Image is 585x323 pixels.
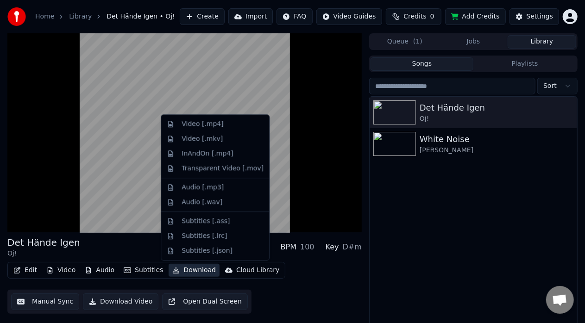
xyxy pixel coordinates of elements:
div: Key [326,242,339,253]
div: Oj! [7,249,80,258]
button: Edit [10,264,41,277]
span: Sort [543,81,557,91]
button: Add Credits [445,8,506,25]
button: Jobs [439,35,508,49]
div: Audio [.wav] [182,198,222,207]
button: Manual Sync [11,293,79,310]
a: Home [35,12,54,21]
nav: breadcrumb [35,12,175,21]
div: Subtitles [.lrc] [182,231,227,241]
a: Library [69,12,92,21]
img: youka [7,7,26,26]
button: Queue [371,35,439,49]
div: Audio [.mp3] [182,183,224,192]
span: Det Hände Igen • Oj! [107,12,175,21]
div: InAndOn [.mp4] [182,149,233,158]
div: Transparent Video [.mov] [182,164,264,173]
button: Open Dual Screen [162,293,248,310]
div: Det Hände Igen [420,101,573,114]
div: Det Hände Igen [7,236,80,249]
button: Settings [510,8,559,25]
div: BPM [281,242,296,253]
div: Subtitles [.ass] [182,217,230,226]
button: Video Guides [316,8,382,25]
button: Create [180,8,225,25]
div: [PERSON_NAME] [420,146,573,155]
button: Library [508,35,576,49]
div: Video [.mp4] [182,119,223,129]
button: Credits0 [386,8,441,25]
div: D#m [343,242,362,253]
button: FAQ [277,8,312,25]
div: Subtitles [.json] [182,246,233,255]
div: Cloud Library [236,266,279,275]
button: Audio [81,264,118,277]
button: Subtitles [120,264,167,277]
button: Playlists [473,57,576,71]
button: Video [43,264,79,277]
span: Credits [403,12,426,21]
button: Import [228,8,273,25]
div: Settings [527,12,553,21]
div: Oj! [420,114,573,124]
span: 0 [430,12,434,21]
div: White Noise [420,133,573,146]
div: Open chat [546,286,574,314]
div: Video [.mkv] [182,134,223,143]
button: Songs [371,57,473,71]
div: 100 [300,242,315,253]
span: ( 1 ) [413,37,422,46]
button: Download Video [83,293,158,310]
button: Download [169,264,220,277]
